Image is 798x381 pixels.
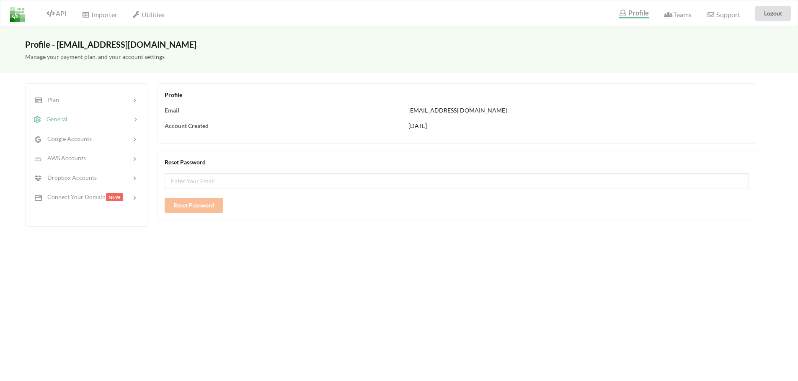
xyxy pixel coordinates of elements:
[165,121,398,130] div: Account Created
[165,173,749,189] input: Enter Your Email
[10,7,25,22] img: LogoIcon.png
[25,39,773,49] h3: Profile - [EMAIL_ADDRESS][DOMAIN_NAME]
[42,154,86,161] span: AWS Accounts
[106,193,123,201] span: NEW
[42,174,97,181] span: Dropbox Accounts
[408,107,507,114] span: [EMAIL_ADDRESS][DOMAIN_NAME]
[46,9,67,17] span: API
[755,6,791,21] button: Logout
[165,159,206,166] span: Reset Password
[82,10,117,18] span: Importer
[42,135,92,142] span: Google Accounts
[664,10,692,18] span: Teams
[132,10,165,18] span: Utilities
[25,54,773,61] h5: Manage your payment plan, and your account settings
[619,9,648,17] span: Profile
[707,11,740,18] span: Support
[42,96,59,103] span: Plan
[42,193,106,200] span: Connect Your Domain
[41,115,67,123] span: General
[165,106,398,115] div: Email
[408,122,427,129] span: [DATE]
[165,91,182,98] span: Profile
